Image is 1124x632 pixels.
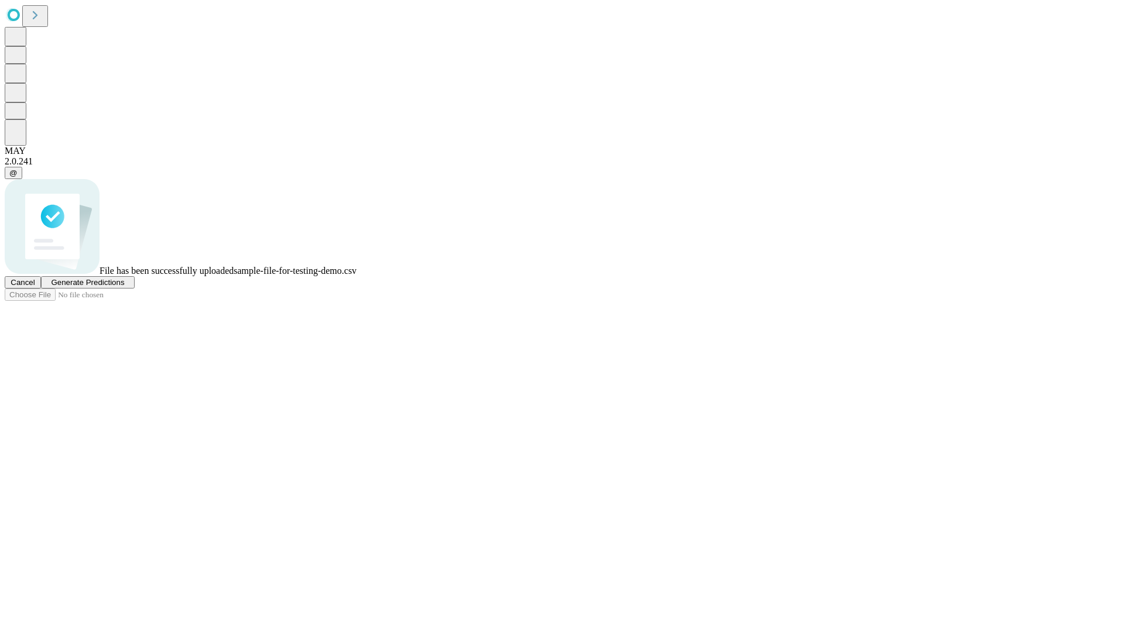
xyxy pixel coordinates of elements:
span: Generate Predictions [51,278,124,287]
span: File has been successfully uploaded [100,266,234,276]
div: 2.0.241 [5,156,1119,167]
div: MAY [5,146,1119,156]
span: sample-file-for-testing-demo.csv [234,266,357,276]
button: Cancel [5,276,41,288]
span: @ [9,169,18,177]
button: @ [5,167,22,179]
span: Cancel [11,278,35,287]
button: Generate Predictions [41,276,135,288]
